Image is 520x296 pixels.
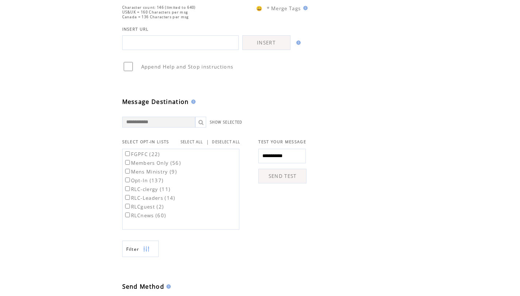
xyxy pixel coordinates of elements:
[122,10,188,15] span: US&UK = 160 Characters per msg
[126,246,139,252] span: Show filters
[125,160,130,165] input: Members Only (56)
[122,5,196,10] span: Character count: 146 (limited to 640)
[125,204,130,209] input: RLCguest (2)
[124,212,166,219] label: RLCnews (60)
[122,98,189,106] span: Message Destination
[122,27,149,32] span: INSERT URL
[124,168,177,175] label: Mens Ministry (9)
[124,186,171,192] label: RLC-clergy (11)
[212,140,240,144] a: DESELECT ALL
[125,195,130,200] input: RLC-Leaders (14)
[242,35,290,50] a: INSERT
[125,186,130,191] input: RLC-clergy (11)
[124,177,164,184] label: Opt-In (137)
[294,40,301,45] img: help.gif
[301,6,308,10] img: help.gif
[181,140,203,144] a: SELECT ALL
[124,151,160,157] label: FGPFC (22)
[125,169,130,174] input: Mens Ministry (9)
[124,195,176,201] label: RLC-Leaders (14)
[124,203,164,210] label: RLCguest (2)
[122,241,159,257] a: Filter
[267,5,301,12] span: * Merge Tags
[125,213,130,217] input: RLCnews (60)
[164,284,171,289] img: help.gif
[122,283,165,291] span: Send Method
[124,160,181,166] label: Members Only (56)
[258,169,307,183] a: SEND TEST
[143,241,150,257] img: filters.png
[122,15,189,19] span: Canada = 136 Characters per msg
[141,63,234,70] span: Append Help and Stop instructions
[210,120,243,125] a: SHOW SELECTED
[122,139,169,144] span: SELECT OPT-IN LISTS
[206,139,209,145] span: |
[256,5,263,12] span: 😀
[125,178,130,182] input: Opt-In (137)
[189,100,196,104] img: help.gif
[125,151,130,156] input: FGPFC (22)
[258,139,306,144] span: TEST YOUR MESSAGE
